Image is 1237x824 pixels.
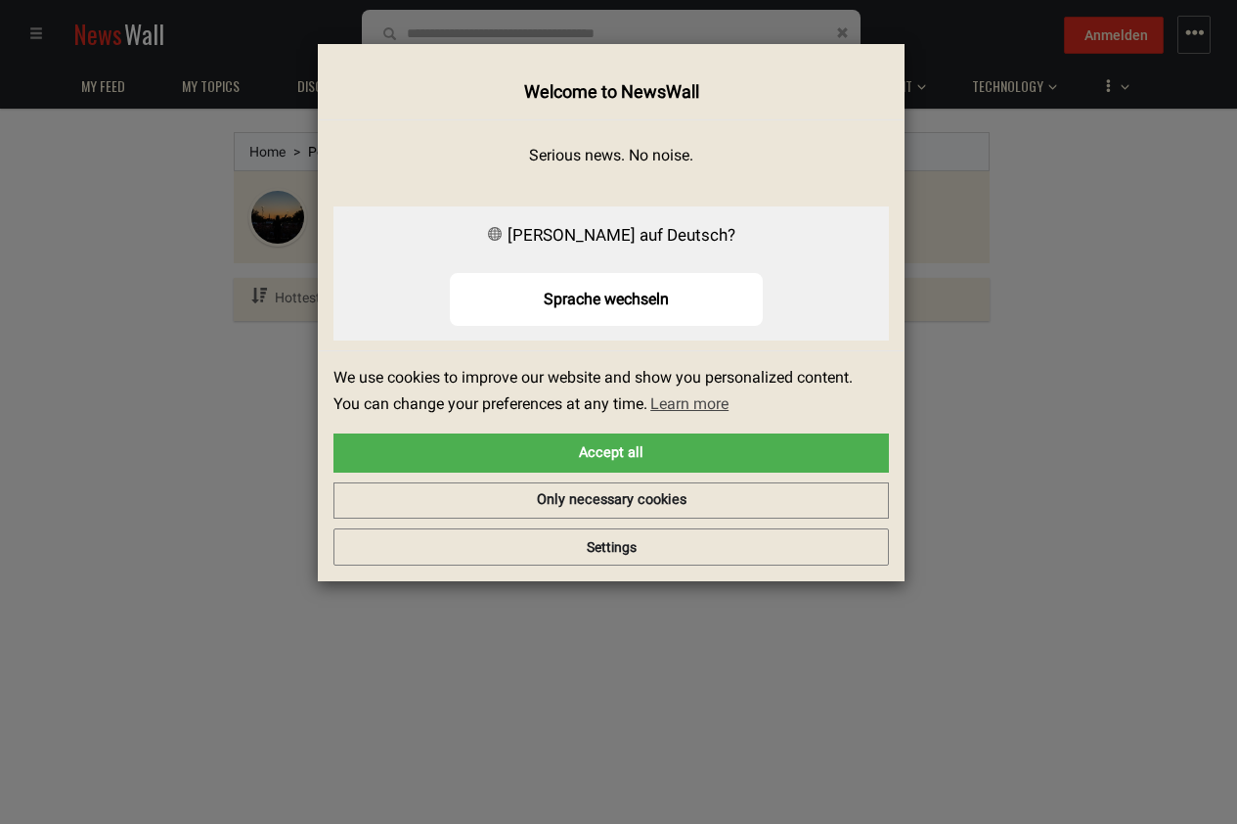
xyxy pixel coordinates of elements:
button: Settings [333,528,889,566]
div: [PERSON_NAME] auf Deutsch? [333,221,889,250]
span: We use cookies to improve our website and show you personalized content. You can change your pref... [333,366,873,419]
a: learn more about cookies [647,389,731,419]
h4: Welcome to NewsWall [333,79,889,105]
a: deny cookies [333,482,889,520]
div: cookieconsent [333,366,889,519]
a: allow cookies [333,434,889,473]
button: Sprache wechseln [450,273,763,325]
p: Serious news. No noise. [333,145,889,167]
